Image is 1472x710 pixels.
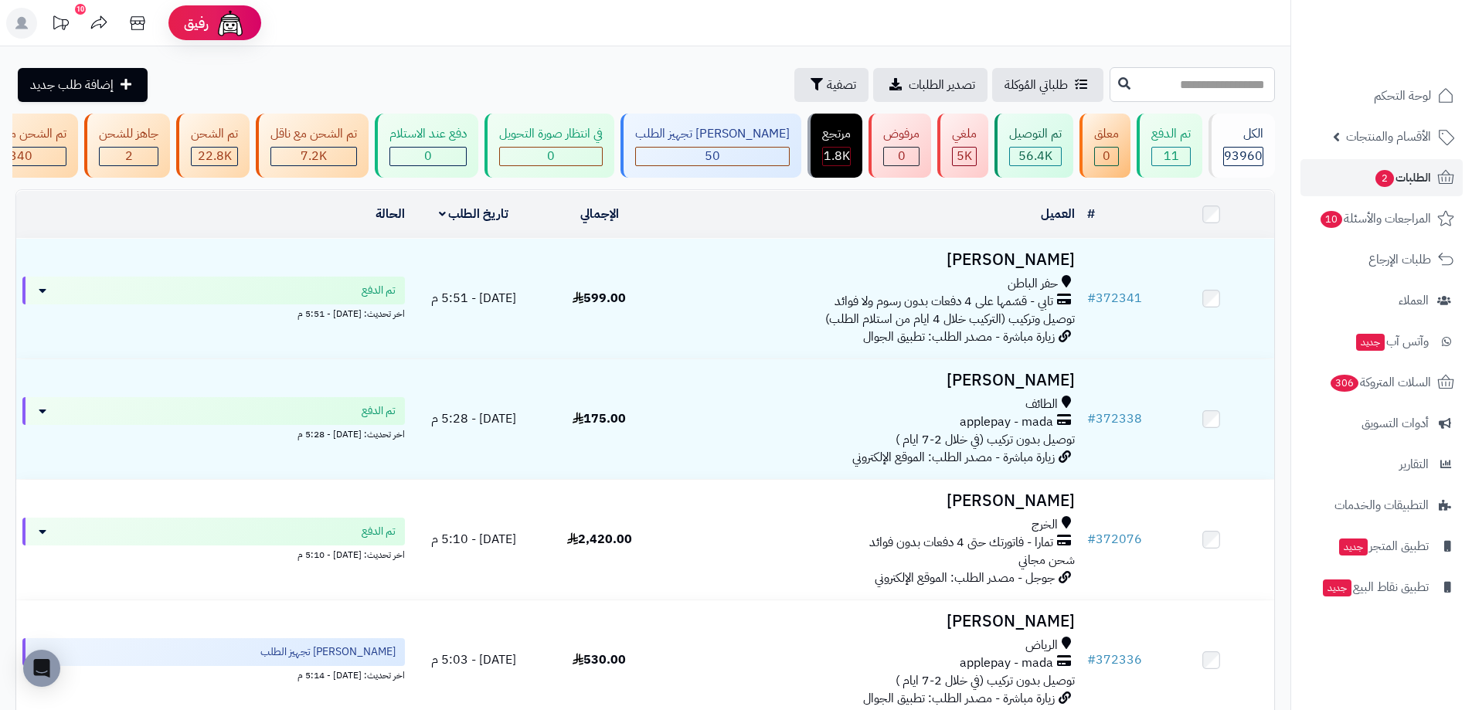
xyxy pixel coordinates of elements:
span: 2 [125,147,133,165]
span: # [1087,651,1096,669]
span: جديد [1356,334,1385,351]
span: جديد [1323,579,1351,596]
span: 0 [898,147,906,165]
span: طلبات الإرجاع [1368,249,1431,270]
a: في انتظار صورة التحويل 0 [481,114,617,178]
a: التطبيقات والخدمات [1300,487,1463,524]
div: 10 [75,4,86,15]
span: توصيل بدون تركيب (في خلال 2-7 ايام ) [896,671,1075,690]
h3: [PERSON_NAME] [668,492,1075,510]
a: مرفوض 0 [865,114,934,178]
a: دفع عند الاستلام 0 [372,114,481,178]
span: الأقسام والمنتجات [1346,126,1431,148]
h3: [PERSON_NAME] [668,613,1075,630]
a: الإجمالي [580,205,619,223]
a: جاهز للشحن 2 [81,114,173,178]
div: معلق [1094,125,1119,143]
span: توصيل بدون تركيب (في خلال 2-7 ايام ) [896,430,1075,449]
span: applepay - mada [960,413,1053,431]
div: 0 [884,148,919,165]
a: الحالة [376,205,405,223]
span: التطبيقات والخدمات [1334,494,1429,516]
span: تمارا - فاتورتك حتى 4 دفعات بدون فوائد [869,534,1053,552]
div: اخر تحديث: [DATE] - 5:10 م [22,545,405,562]
span: الرياض [1025,637,1058,654]
span: [DATE] - 5:10 م [431,530,516,549]
span: [DATE] - 5:28 م [431,409,516,428]
a: العميل [1041,205,1075,223]
a: الكل93960 [1205,114,1278,178]
a: #372338 [1087,409,1142,428]
span: تصدير الطلبات [909,76,975,94]
span: توصيل وتركيب (التركيب خلال 4 ايام من استلام الطلب) [825,310,1075,328]
span: # [1087,409,1096,428]
span: الخرج [1032,516,1058,534]
span: 340 [9,147,32,165]
a: تطبيق المتجرجديد [1300,528,1463,565]
div: تم الشحن [191,125,238,143]
span: 2,420.00 [567,530,632,549]
span: طلباتي المُوكلة [1005,76,1068,94]
span: جديد [1339,538,1368,555]
a: مرتجع 1.8K [804,114,865,178]
span: تم الدفع [362,524,396,539]
div: 2 [100,148,158,165]
div: 4954 [953,148,976,165]
span: [PERSON_NAME] تجهيز الطلب [260,644,396,660]
span: تطبيق المتجر [1338,535,1429,557]
span: تطبيق نقاط البيع [1321,576,1429,598]
span: السلات المتروكة [1329,372,1431,393]
span: حفر الباطن [1008,275,1058,293]
span: تم الدفع [362,283,396,298]
div: دفع عند الاستلام [389,125,467,143]
a: الطلبات2 [1300,159,1463,196]
div: 1801 [823,148,850,165]
div: 7223 [271,148,356,165]
div: 0 [1095,148,1118,165]
div: 0 [500,148,602,165]
a: تم الشحن مع ناقل 7.2K [253,114,372,178]
div: جاهز للشحن [99,125,158,143]
span: 0 [547,147,555,165]
a: #372076 [1087,530,1142,549]
div: ملغي [952,125,977,143]
a: طلبات الإرجاع [1300,241,1463,278]
a: #372336 [1087,651,1142,669]
div: اخر تحديث: [DATE] - 5:28 م [22,425,405,441]
span: 0 [424,147,432,165]
span: 7.2K [301,147,327,165]
span: 10 [1321,211,1342,228]
span: 530.00 [573,651,626,669]
span: زيارة مباشرة - مصدر الطلب: تطبيق الجوال [863,328,1055,346]
span: 22.8K [198,147,232,165]
div: 50 [636,148,789,165]
div: Open Intercom Messenger [23,650,60,687]
img: ai-face.png [215,8,246,39]
h3: [PERSON_NAME] [668,251,1075,269]
span: 50 [705,147,720,165]
span: [DATE] - 5:03 م [431,651,516,669]
a: تم التوصيل 56.4K [991,114,1076,178]
span: المراجعات والأسئلة [1319,208,1431,229]
span: 56.4K [1018,147,1052,165]
div: في انتظار صورة التحويل [499,125,603,143]
h3: [PERSON_NAME] [668,372,1075,389]
a: المراجعات والأسئلة10 [1300,200,1463,237]
span: 93960 [1224,147,1263,165]
div: الكل [1223,125,1263,143]
a: أدوات التسويق [1300,405,1463,442]
a: تاريخ الطلب [439,205,509,223]
div: مرتجع [822,125,851,143]
span: التقارير [1399,454,1429,475]
span: الطلبات [1374,167,1431,189]
span: تصفية [827,76,856,94]
span: [DATE] - 5:51 م [431,289,516,307]
a: إضافة طلب جديد [18,68,148,102]
a: لوحة التحكم [1300,77,1463,114]
span: رفيق [184,14,209,32]
a: السلات المتروكة306 [1300,364,1463,401]
a: معلق 0 [1076,114,1134,178]
button: تصفية [794,68,869,102]
span: تم الدفع [362,403,396,419]
div: 0 [390,148,466,165]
